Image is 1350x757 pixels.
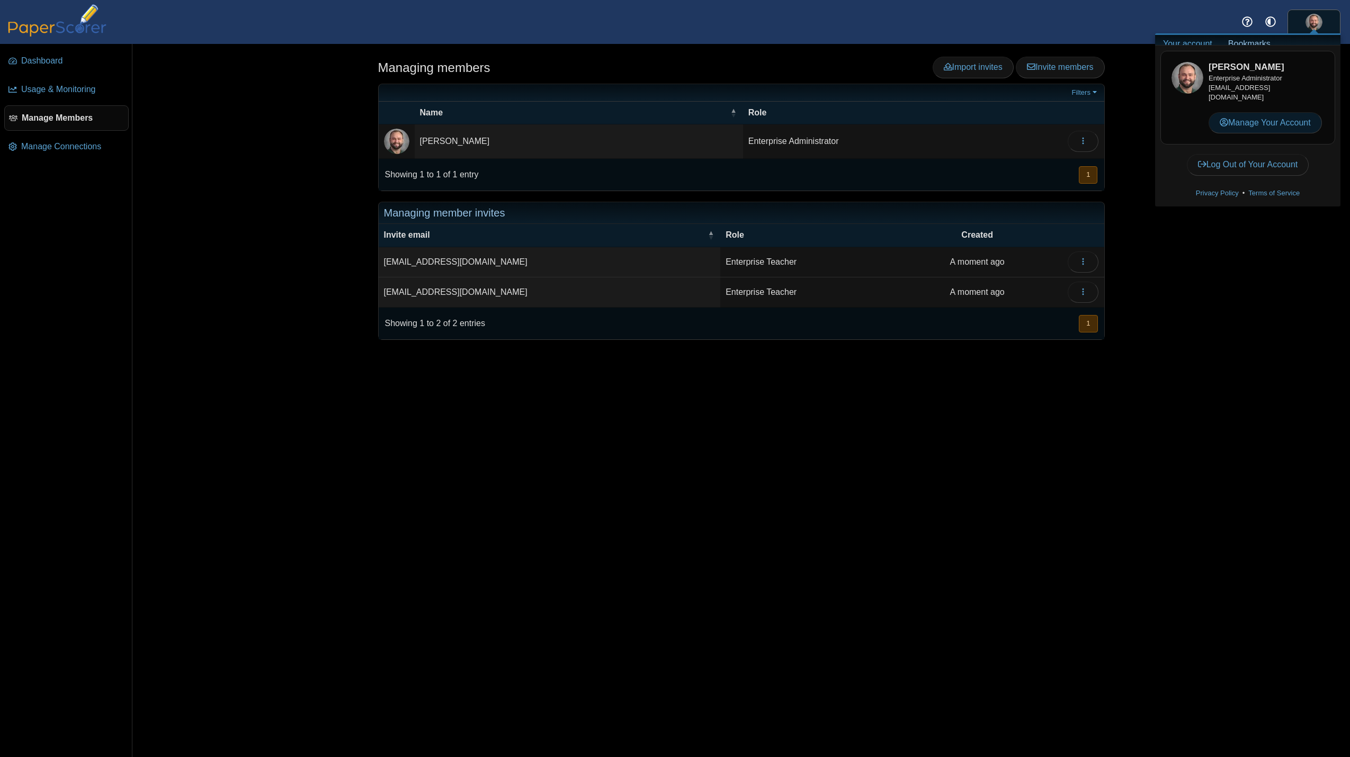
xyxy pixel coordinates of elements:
[4,29,110,38] a: PaperScorer
[384,129,409,154] img: ps.tlhBEEblj2Xb82sh
[748,108,767,117] span: Role
[1209,112,1322,133] a: Manage Your Account
[4,48,129,74] a: Dashboard
[1306,14,1322,31] span: Beau Runyan
[1288,10,1340,35] a: ps.tlhBEEblj2Xb82sh
[378,59,490,77] h1: Managing members
[730,102,737,124] span: Name : Activate to invert sorting
[379,202,1104,224] div: Managing member invites
[1079,315,1097,332] button: 1
[415,124,743,159] td: [PERSON_NAME]
[1245,188,1303,199] a: Terms of Service
[379,247,721,277] td: [EMAIL_ADDRESS][DOMAIN_NAME]
[1078,315,1097,332] nav: pagination
[22,112,124,124] span: Manage Members
[4,105,129,131] a: Manage Members
[384,230,430,239] span: Invite email
[1155,35,1220,53] a: Your account
[4,77,129,102] a: Usage & Monitoring
[748,137,839,146] span: Enterprise Administrator
[420,108,443,117] span: Name
[21,141,124,152] span: Manage Connections
[1078,166,1097,184] nav: pagination
[379,159,479,191] div: Showing 1 to 1 of 1 entry
[1069,87,1102,98] a: Filters
[1192,188,1242,199] a: Privacy Policy
[384,129,409,154] span: Beau Runyan
[1209,74,1324,103] div: [EMAIL_ADDRESS][DOMAIN_NAME]
[1220,35,1279,53] a: Bookmarks
[1209,74,1282,82] span: Enterprise Administrator
[1172,62,1203,94] span: Beau Runyan
[1079,166,1097,184] button: 1
[961,230,993,239] span: Created
[708,224,714,246] span: Invite email : Activate to invert sorting
[726,230,744,239] span: Role
[21,84,124,95] span: Usage & Monitoring
[1172,62,1203,94] img: ps.tlhBEEblj2Xb82sh
[1027,62,1093,71] span: Invite members
[1306,14,1322,31] img: ps.tlhBEEblj2Xb82sh
[950,287,1005,296] time: Sep 11, 2025 at 1:03 PM
[720,247,892,277] td: Enterprise Teacher
[944,62,1003,71] span: Import invites
[1187,154,1309,175] a: Log Out of Your Account
[21,55,124,67] span: Dashboard
[4,134,129,159] a: Manage Connections
[1160,185,1335,201] div: •
[379,277,721,308] td: [EMAIL_ADDRESS][DOMAIN_NAME]
[720,277,892,308] td: Enterprise Teacher
[4,4,110,37] img: PaperScorer
[1209,61,1324,74] h3: [PERSON_NAME]
[933,57,1014,78] a: Import invites
[379,308,485,339] div: Showing 1 to 2 of 2 entries
[1016,57,1104,78] a: Invite members
[950,257,1005,266] time: Sep 11, 2025 at 1:04 PM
